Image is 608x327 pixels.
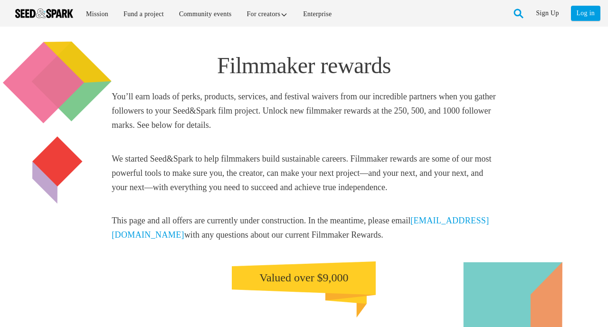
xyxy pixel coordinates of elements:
h5: We started Seed&Spark to help filmmakers build sustainable careers. Filmmaker rewards are some of... [112,152,496,194]
img: boxes.png [2,41,112,204]
h5: You’ll earn loads of perks, products, services, and festival waivers from our incredible partners... [112,89,496,132]
img: Seed amp; Spark [15,9,73,18]
a: For creators [240,4,295,24]
h5: This page and all offers are currently under construction. In the meantime, please email with any... [112,213,496,242]
a: Mission [79,4,115,24]
a: Sign Up [536,6,559,21]
a: Fund a project [117,4,171,24]
a: Community events [172,4,238,24]
a: Enterprise [296,4,338,24]
span: Valued over $9,000 [259,271,348,284]
a: Log in [571,6,600,21]
h1: Filmmaker rewards [112,51,496,80]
